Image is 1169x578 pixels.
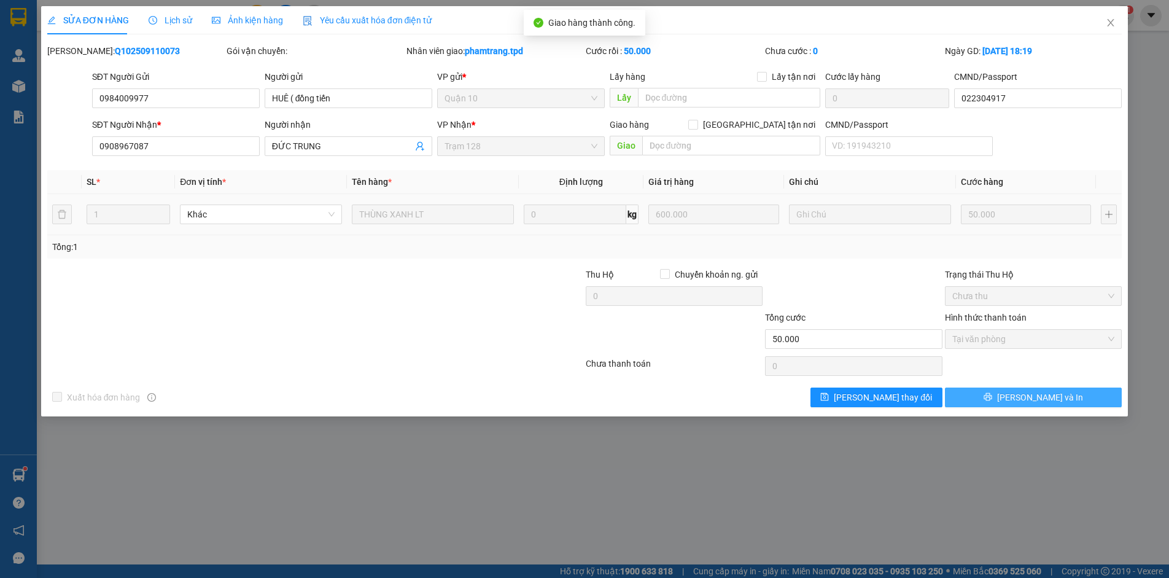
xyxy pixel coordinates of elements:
b: Q102509110073 [115,46,180,56]
div: Người nhận [265,118,432,131]
span: Chuyển khoản ng. gửi [670,268,763,281]
input: Cước lấy hàng [825,88,950,108]
span: Quận 10 [445,89,597,107]
span: user-add [415,141,425,151]
span: save [820,392,829,402]
div: VP gửi [437,70,605,84]
span: Tại văn phòng [952,330,1114,348]
b: phamtrang.tpd [465,46,523,56]
div: Chưa cước : [765,44,942,58]
span: Cước hàng [961,177,1003,187]
div: Trạng thái Thu Hộ [945,268,1122,281]
input: VD: Bàn, Ghế [352,205,514,224]
div: Nhân viên giao: [406,44,583,58]
span: Lấy [610,88,638,107]
button: save[PERSON_NAME] thay đổi [810,388,942,407]
div: [PERSON_NAME]: [47,44,224,58]
span: Chưa thu [952,287,1114,305]
span: edit [47,16,56,25]
button: Close [1093,6,1128,41]
span: [GEOGRAPHIC_DATA] tận nơi [698,118,820,131]
span: Trạm 128 [445,137,597,155]
label: Hình thức thanh toán [945,313,1027,322]
input: Dọc đường [638,88,820,107]
input: Ghi Chú [789,205,951,224]
span: Thu Hộ [586,270,614,279]
span: Xuất hóa đơn hàng [62,391,146,404]
span: printer [984,392,992,402]
span: Định lượng [559,177,603,187]
div: SĐT Người Nhận [92,118,260,131]
span: close [1106,18,1116,28]
div: CMND/Passport [825,118,993,131]
span: Giao [610,136,642,155]
span: kg [626,205,639,224]
span: SỬA ĐƠN HÀNG [47,15,129,25]
div: Gói vận chuyển: [227,44,403,58]
span: Giao hàng thành công. [548,18,635,28]
span: Ảnh kiện hàng [212,15,283,25]
b: [DATE] 18:19 [982,46,1032,56]
span: check-circle [534,18,543,28]
button: plus [1101,205,1117,224]
div: SĐT Người Gửi [92,70,260,84]
span: clock-circle [149,16,157,25]
span: Khác [187,205,335,224]
div: Chưa thanh toán [584,357,764,378]
span: Lấy hàng [610,72,645,82]
label: Cước lấy hàng [825,72,880,82]
span: Tên hàng [352,177,392,187]
span: [PERSON_NAME] thay đổi [834,391,932,404]
b: 0 [813,46,818,56]
span: Lấy tận nơi [767,70,820,84]
span: picture [212,16,220,25]
span: Lịch sử [149,15,192,25]
div: CMND/Passport [954,70,1122,84]
span: [PERSON_NAME] và In [997,391,1083,404]
div: Ngày GD: [945,44,1122,58]
span: Yêu cầu xuất hóa đơn điện tử [303,15,432,25]
div: Tổng: 1 [52,240,452,254]
th: Ghi chú [784,170,956,194]
span: Đơn vị tính [180,177,226,187]
button: printer[PERSON_NAME] và In [945,388,1122,407]
span: Tổng cước [765,313,806,322]
button: delete [52,205,72,224]
input: Dọc đường [642,136,820,155]
div: Người gửi [265,70,432,84]
img: icon [303,16,313,26]
b: 50.000 [624,46,651,56]
input: 0 [648,205,779,224]
div: Cước rồi : [586,44,763,58]
span: SL [87,177,96,187]
span: info-circle [147,393,156,402]
span: Giao hàng [610,120,649,130]
input: 0 [961,205,1092,224]
span: Giá trị hàng [648,177,694,187]
span: VP Nhận [437,120,472,130]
